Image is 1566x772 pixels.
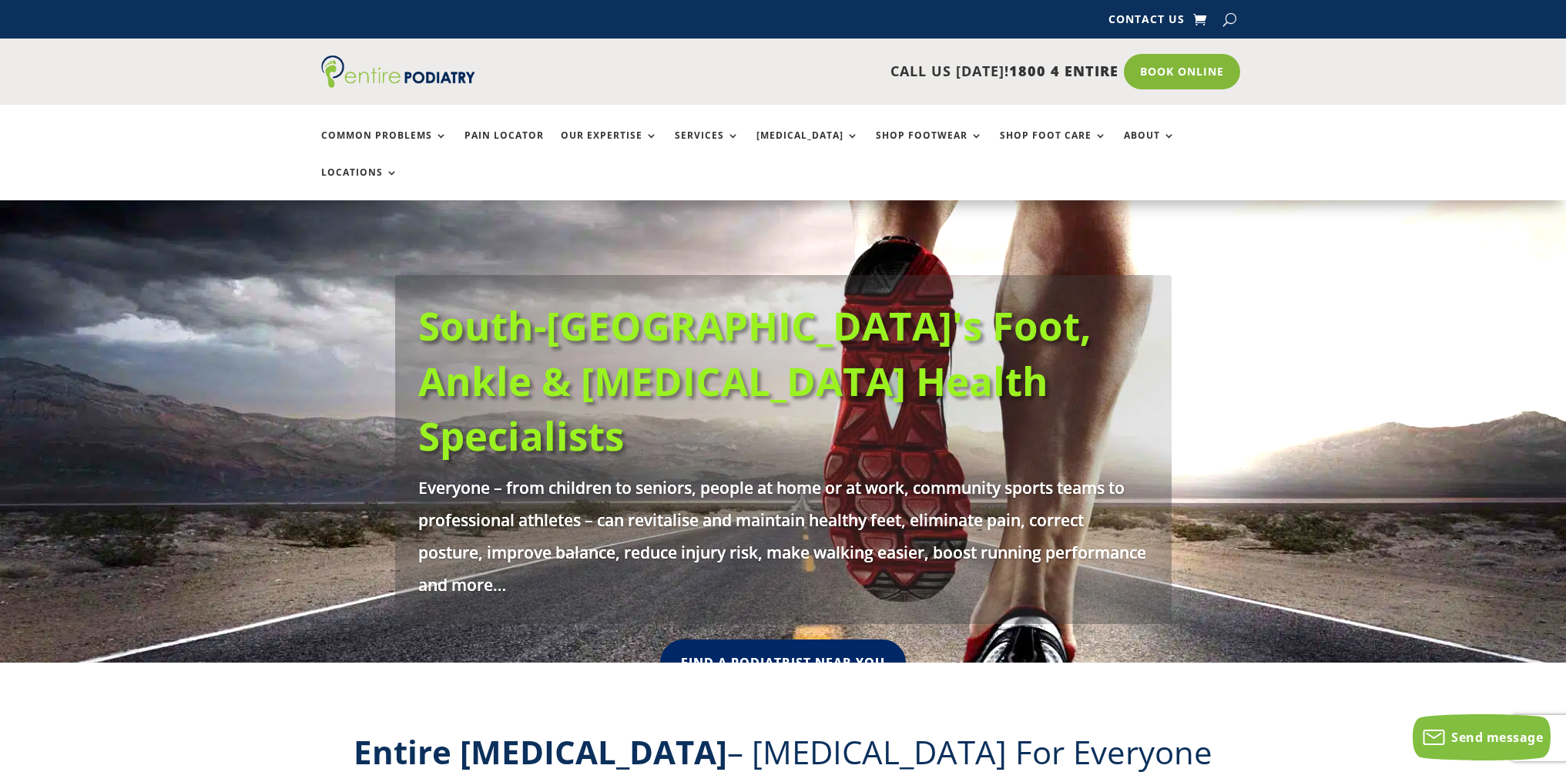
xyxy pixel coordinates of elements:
a: Shop Footwear [876,130,983,163]
span: 1800 4 ENTIRE [1009,62,1118,80]
a: Pain Locator [464,130,544,163]
p: Everyone – from children to seniors, people at home or at work, community sports teams to profess... [418,471,1149,600]
a: Book Online [1124,54,1240,89]
img: logo (1) [321,55,475,88]
span: Send message [1451,729,1543,746]
p: CALL US [DATE]! [535,62,1118,82]
a: Services [675,130,739,163]
button: Send message [1413,714,1551,760]
a: Find A Podiatrist Near You [660,639,906,686]
a: South-[GEOGRAPHIC_DATA]'s Foot, Ankle & [MEDICAL_DATA] Health Specialists [418,298,1092,462]
a: [MEDICAL_DATA] [756,130,859,163]
a: Entire Podiatry [321,76,475,91]
a: Common Problems [321,130,448,163]
a: Locations [321,167,398,200]
a: About [1124,130,1175,163]
a: Our Expertise [561,130,658,163]
a: Contact Us [1108,14,1185,31]
a: Shop Foot Care [1000,130,1107,163]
